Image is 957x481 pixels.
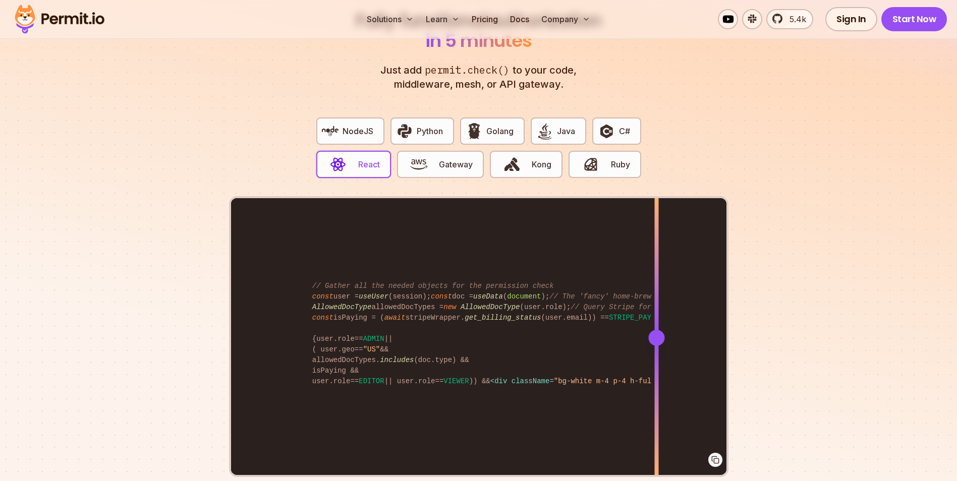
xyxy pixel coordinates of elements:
span: NodeJS [343,125,373,137]
span: Gateway [439,158,473,170]
span: // The 'fancy' home-brewed auth-z layer (Someone wrote [DATE]) [549,292,812,300]
a: Sign In [825,7,877,31]
span: // Query Stripe for live data (hope it's not too slow) [571,303,800,311]
code: user = (session); doc = ( ); allowedDocTypes = (user. ); isPaying = ( stripeWrapper. (user. )) ==... [305,273,652,395]
img: Permit logo [10,2,109,36]
span: role [418,377,435,385]
span: React [358,158,380,170]
button: Solutions [363,9,418,29]
img: Java [536,123,553,140]
span: C# [619,125,630,137]
span: geo [342,345,355,353]
span: Python [417,125,443,137]
span: < = > [490,377,664,385]
img: Ruby [582,156,599,173]
span: Kong [532,158,551,170]
img: Kong [503,156,521,173]
span: Java [557,125,575,137]
span: div [494,377,507,385]
span: "bg-white m-4 p-4 h-full" [554,377,660,385]
h2: authorization [354,11,604,51]
span: className [512,377,550,385]
button: Learn [422,9,464,29]
img: NodeJS [322,123,339,140]
span: // Gather all the needed objects for the permission check [312,282,554,290]
img: Python [396,123,413,140]
span: const [431,292,452,300]
span: email [567,314,588,322]
span: permit.check() [422,63,513,78]
span: AllowedDocType [461,303,520,311]
span: STRIPE_PAYING [609,314,664,322]
span: role [337,335,355,343]
img: Gateway [410,156,427,173]
span: const [312,314,333,322]
span: document [507,292,541,300]
span: await [384,314,406,322]
span: EDITOR [359,377,384,385]
span: type [435,356,452,364]
a: 5.4k [766,9,813,29]
span: VIEWER [443,377,469,385]
a: Docs [506,9,533,29]
span: get_billing_status [465,314,541,322]
span: AllowedDocType [312,303,372,311]
img: C# [598,123,615,140]
span: in 5 minutes [425,28,532,53]
span: Document [490,377,723,385]
span: useData [473,292,503,300]
span: ADMIN [363,335,384,343]
button: Company [537,9,594,29]
p: Just add to your code, middleware, mesh, or API gateway. [370,63,588,91]
img: Golang [466,123,483,140]
span: new [443,303,456,311]
img: React [329,156,347,173]
span: includes [380,356,414,364]
span: useUser [359,292,388,300]
a: Start Now [881,7,947,31]
span: const [312,292,333,300]
span: role [545,303,562,311]
span: Golang [486,125,514,137]
span: Ruby [611,158,630,170]
a: Pricing [468,9,502,29]
span: "US" [363,345,380,353]
span: role [333,377,351,385]
span: 5.4k [783,13,806,25]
